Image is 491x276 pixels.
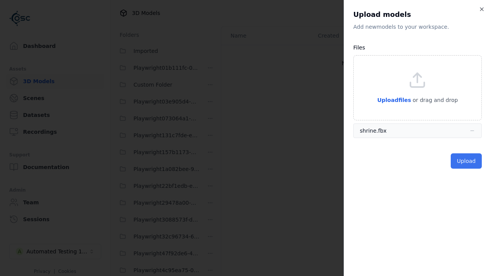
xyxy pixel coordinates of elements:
[353,44,365,51] label: Files
[377,97,411,103] span: Upload files
[353,23,482,31] p: Add new model s to your workspace.
[353,9,482,20] h2: Upload models
[360,127,387,135] div: shrine.fbx
[451,153,482,169] button: Upload
[411,95,458,105] p: or drag and drop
